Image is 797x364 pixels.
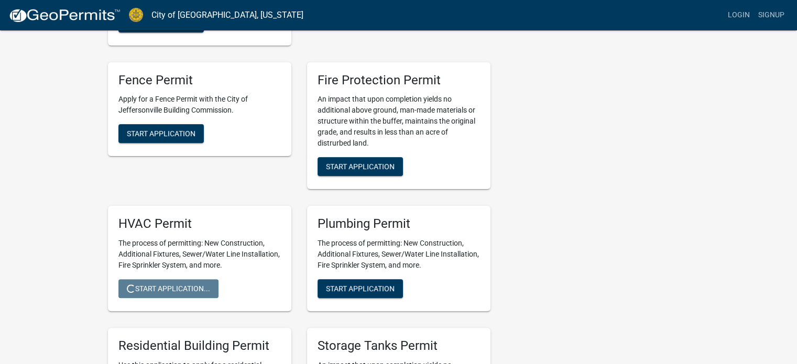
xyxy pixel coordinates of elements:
a: Signup [754,5,789,25]
button: Start Application [318,279,403,298]
h5: HVAC Permit [118,216,281,231]
button: Start Application [118,14,204,32]
p: An impact that upon completion yields no additional above ground, man-made materials or structure... [318,94,480,149]
span: Start Application [127,129,195,138]
button: Start Application [318,157,403,176]
p: The process of permitting: New Construction, Additional Fixtures, Sewer/Water Line Installation, ... [118,238,281,271]
button: Start Application... [118,279,219,298]
h5: Fire Protection Permit [318,73,480,88]
span: Start Application [326,284,395,293]
h5: Residential Building Permit [118,338,281,354]
p: The process of permitting: New Construction, Additional Fixtures, Sewer/Water Line Installation, ... [318,238,480,271]
h5: Plumbing Permit [318,216,480,231]
span: Start Application [326,162,395,171]
h5: Fence Permit [118,73,281,88]
img: City of Jeffersonville, Indiana [129,8,143,22]
a: City of [GEOGRAPHIC_DATA], [US_STATE] [151,6,303,24]
button: Start Application [118,124,204,143]
h5: Storage Tanks Permit [318,338,480,354]
a: Login [724,5,754,25]
span: Start Application... [127,284,210,293]
p: Apply for a Fence Permit with the City of Jeffersonville Building Commission. [118,94,281,116]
